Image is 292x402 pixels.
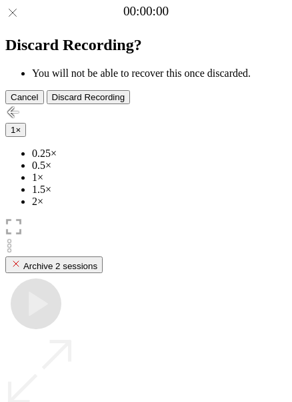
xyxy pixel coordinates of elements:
li: 0.25× [32,148,287,160]
button: Discard Recording [47,90,131,104]
button: 1× [5,123,26,137]
div: Archive 2 sessions [11,258,97,271]
span: 1 [11,125,15,135]
li: 0.5× [32,160,287,172]
button: Archive 2 sessions [5,256,103,273]
a: 00:00:00 [123,4,169,19]
button: Cancel [5,90,44,104]
li: 2× [32,196,287,208]
li: You will not be able to recover this once discarded. [32,67,287,79]
h2: Discard Recording? [5,36,287,54]
li: 1.5× [32,184,287,196]
li: 1× [32,172,287,184]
